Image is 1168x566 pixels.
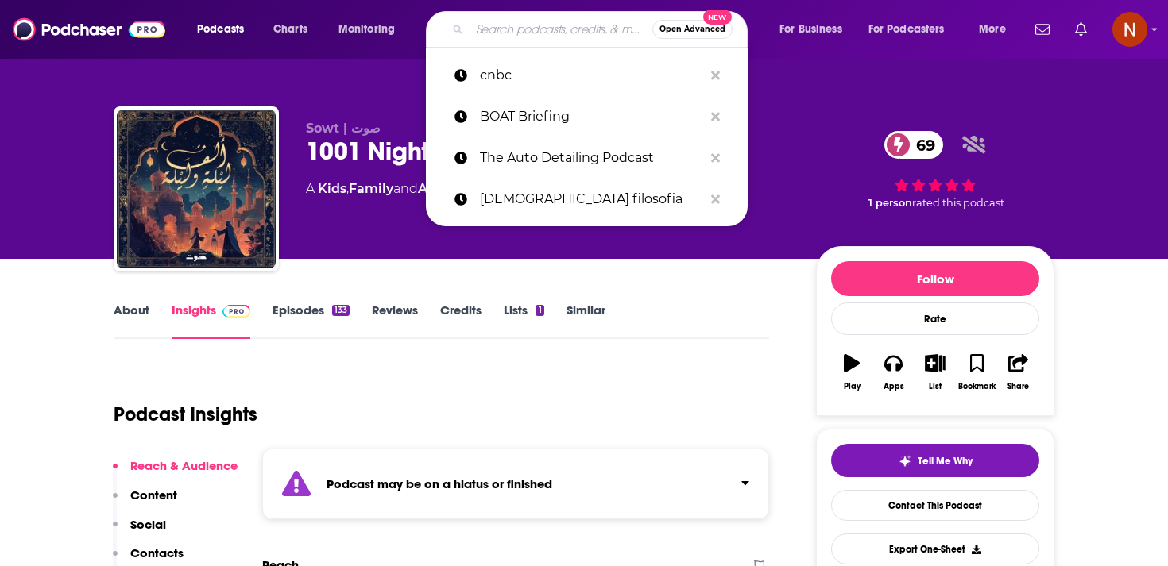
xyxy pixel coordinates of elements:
[273,302,350,339] a: Episodes133
[831,490,1039,521] a: Contact This Podcast
[1007,382,1029,391] div: Share
[831,261,1039,296] button: Follow
[470,17,652,42] input: Search podcasts, credits, & more...
[816,121,1054,219] div: 69 1 personrated this podcast
[480,96,703,137] p: BOAT Briefing
[318,181,346,196] a: Kids
[113,517,166,546] button: Social
[262,449,769,519] section: Click to expand status details
[306,179,496,198] div: A podcast
[426,96,748,137] a: BOAT Briefing
[346,181,349,196] span: ,
[114,402,257,426] h1: Podcast Insights
[915,344,956,401] button: List
[130,458,238,473] p: Reach & Audience
[831,533,1039,564] button: Export One-Sheet
[567,302,605,339] a: Similar
[117,110,276,268] img: 1001 Nights | ألف ليلة وليلة
[1029,16,1056,43] a: Show notifications dropdown
[899,455,911,468] img: tell me why sparkle
[659,25,725,33] span: Open Advanced
[779,18,842,40] span: For Business
[393,181,418,196] span: and
[868,197,912,209] span: 1 person
[998,344,1039,401] button: Share
[263,17,317,42] a: Charts
[872,344,914,401] button: Apps
[273,18,307,40] span: Charts
[956,344,997,401] button: Bookmark
[831,302,1039,335] div: Rate
[306,121,381,136] span: Sowt | صوت
[979,18,1006,40] span: More
[1112,12,1147,47] button: Show profile menu
[186,17,265,42] button: open menu
[418,181,445,196] a: Arts
[130,517,166,532] p: Social
[372,302,418,339] a: Reviews
[900,131,943,159] span: 69
[426,179,748,220] a: [DEMOGRAPHIC_DATA] filosofia
[114,302,149,339] a: About
[338,18,395,40] span: Monitoring
[504,302,543,339] a: Lists1
[929,382,942,391] div: List
[426,137,748,179] a: The Auto Detailing Podcast
[958,382,996,391] div: Bookmark
[480,179,703,220] p: estoicismo filosofia
[113,487,177,517] button: Content
[327,476,552,491] strong: Podcast may be on a hiatus or finished
[536,305,543,316] div: 1
[327,17,416,42] button: open menu
[912,197,1004,209] span: rated this podcast
[197,18,244,40] span: Podcasts
[858,17,968,42] button: open menu
[884,382,904,391] div: Apps
[440,302,482,339] a: Credits
[1069,16,1093,43] a: Show notifications dropdown
[1112,12,1147,47] span: Logged in as AdelNBM
[652,20,733,39] button: Open AdvancedNew
[480,55,703,96] p: cnbc
[172,302,250,339] a: InsightsPodchaser Pro
[831,444,1039,477] button: tell me why sparkleTell Me Why
[222,305,250,318] img: Podchaser Pro
[441,11,763,48] div: Search podcasts, credits, & more...
[349,181,393,196] a: Family
[868,18,945,40] span: For Podcasters
[703,10,732,25] span: New
[1112,12,1147,47] img: User Profile
[831,344,872,401] button: Play
[130,545,184,560] p: Contacts
[113,458,238,487] button: Reach & Audience
[332,305,350,316] div: 133
[13,14,165,44] img: Podchaser - Follow, Share and Rate Podcasts
[426,55,748,96] a: cnbc
[844,382,861,391] div: Play
[480,137,703,179] p: The Auto Detailing Podcast
[130,487,177,502] p: Content
[918,455,973,468] span: Tell Me Why
[884,131,943,159] a: 69
[968,17,1026,42] button: open menu
[768,17,862,42] button: open menu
